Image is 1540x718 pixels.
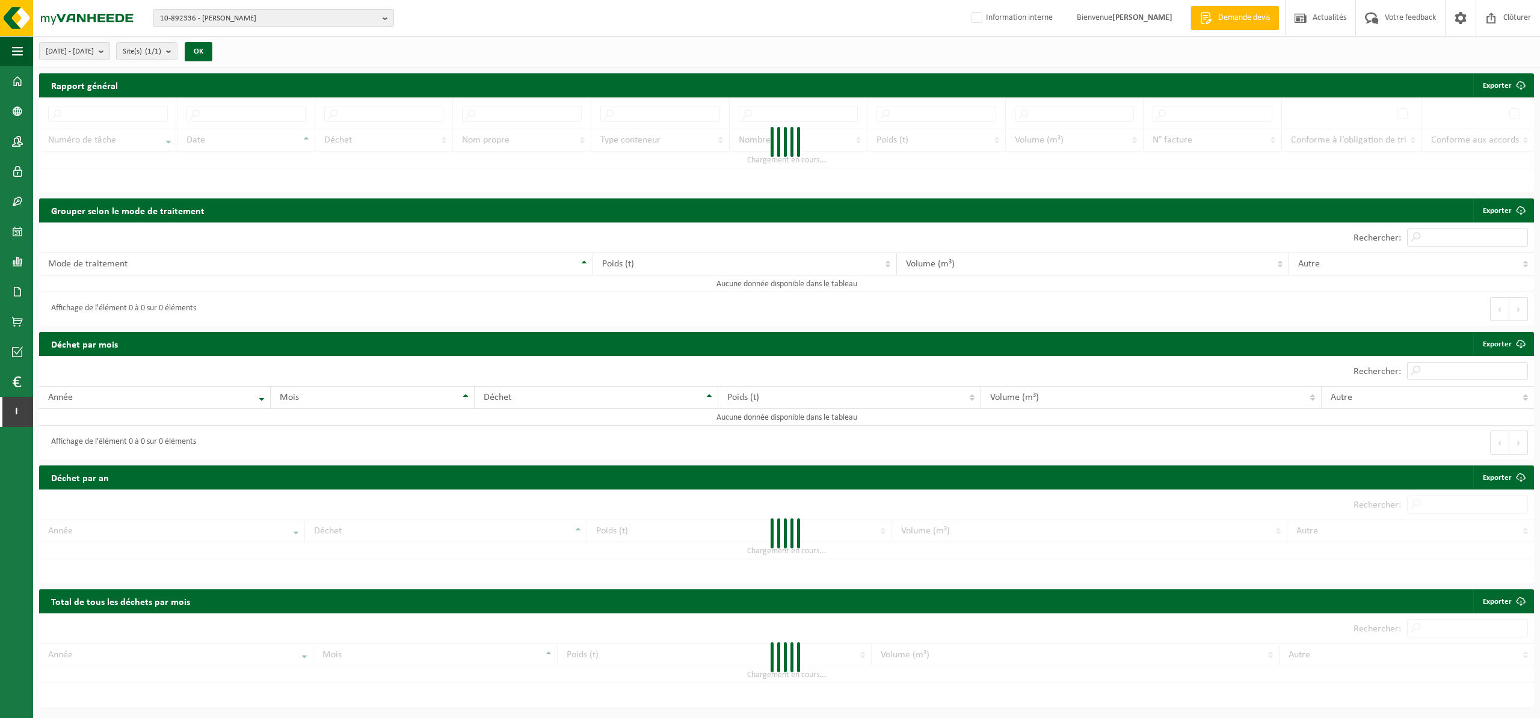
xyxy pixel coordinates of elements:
[45,432,196,453] div: Affichage de l'élément 0 à 0 sur 0 éléments
[39,589,202,613] h2: Total de tous les déchets par mois
[280,393,299,402] span: Mois
[1190,6,1279,30] a: Demande devis
[1473,465,1533,489] a: Exporter
[1354,367,1401,376] label: Rechercher:
[46,43,94,61] span: [DATE] - [DATE]
[969,9,1053,27] label: Information interne
[39,198,217,222] h2: Grouper selon le mode de traitement
[1473,589,1533,613] a: Exporter
[1298,259,1320,269] span: Autre
[39,332,130,355] h2: Déchet par mois
[48,259,128,269] span: Mode de traitement
[39,73,130,97] h2: Rapport général
[1473,332,1533,356] a: Exporter
[1331,393,1352,402] span: Autre
[185,42,212,61] button: OK
[45,298,196,320] div: Affichage de l'élément 0 à 0 sur 0 éléments
[1509,431,1528,455] button: Next
[906,259,955,269] span: Volume (m³)
[727,393,759,402] span: Poids (t)
[39,465,121,489] h2: Déchet par an
[1354,233,1401,243] label: Rechercher:
[160,10,378,28] span: 10-892336 - [PERSON_NAME]
[39,409,1534,426] td: Aucune donnée disponible dans le tableau
[12,397,21,427] span: I
[1215,12,1273,24] span: Demande devis
[1473,73,1533,97] button: Exporter
[1112,13,1172,22] strong: [PERSON_NAME]
[39,42,110,60] button: [DATE] - [DATE]
[123,43,161,61] span: Site(s)
[39,275,1534,292] td: Aucune donnée disponible dans le tableau
[116,42,177,60] button: Site(s)(1/1)
[484,393,511,402] span: Déchet
[1473,198,1533,222] a: Exporter
[145,48,161,55] count: (1/1)
[602,259,634,269] span: Poids (t)
[1509,297,1528,321] button: Next
[1490,297,1509,321] button: Previous
[990,393,1039,402] span: Volume (m³)
[153,9,394,27] button: 10-892336 - [PERSON_NAME]
[48,393,73,402] span: Année
[1490,431,1509,455] button: Previous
